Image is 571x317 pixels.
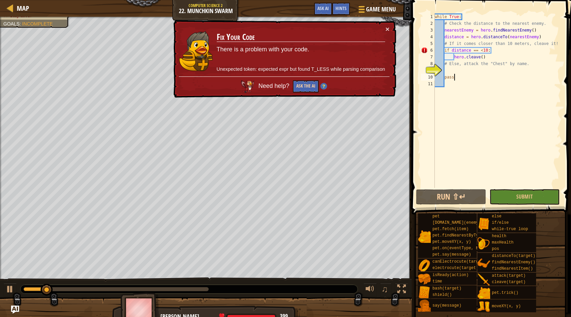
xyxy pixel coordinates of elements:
div: 4 [421,34,435,40]
img: portrait.png [418,273,431,285]
img: portrait.png [418,259,431,272]
div: 3 [421,27,435,34]
span: pet [432,214,440,219]
button: Game Menu [353,3,400,18]
span: electrocute(target) [432,266,478,270]
img: portrait.png [477,273,490,286]
p: Unexpected token: expected expr but found T_LESS while parsing comparison [217,66,385,73]
button: Submit [489,189,560,205]
span: bash(target) [432,286,461,291]
a: Map [13,4,29,13]
span: findNearestEnemy() [492,260,535,265]
button: Adjust volume [363,283,377,297]
span: Game Menu [366,5,396,14]
button: Ask AI [11,306,19,314]
img: portrait.png [418,286,431,299]
span: if/else [492,220,509,225]
div: 1 [421,13,435,20]
span: Map [17,4,29,13]
img: duck_tharin2.png [179,31,213,71]
span: findNearestItem() [492,266,533,271]
div: 2 [421,20,435,27]
img: portrait.png [477,287,490,300]
img: portrait.png [418,230,431,243]
span: while-true loop [492,227,528,231]
span: Hints [335,5,347,11]
div: 9 [421,67,435,74]
div: 5 [421,40,435,47]
div: 7 [421,54,435,60]
span: pet.say(message) [432,252,471,257]
span: pet.moveXY(x, y) [432,240,471,244]
span: cleave(target) [492,280,526,284]
img: portrait.png [477,217,490,230]
button: × [385,25,390,33]
span: Incomplete [22,21,53,27]
span: distanceTo(target) [492,254,535,258]
button: Run ⇧↵ [416,189,486,205]
span: pos [492,247,499,251]
div: 11 [421,81,435,87]
span: Need help? [258,83,291,89]
span: : [19,21,22,27]
p: There is a problem with your code. [217,45,385,54]
img: portrait.png [477,257,490,270]
span: maxHealth [492,240,514,245]
span: health [492,234,506,239]
span: Goals [3,21,19,27]
img: Hint [320,83,327,90]
span: shield() [432,293,452,297]
img: portrait.png [418,300,431,312]
span: pet.findNearestByType(type) [432,233,498,238]
div: 6 [421,47,435,54]
span: Ask AI [317,5,329,11]
span: pet.on(eventType, handler) [432,246,495,251]
span: canElectrocute(target) [432,259,485,264]
span: say(message) [432,303,461,308]
img: portrait.png [477,300,490,313]
div: 10 [421,74,435,81]
img: AI [241,80,254,92]
h3: Fix Your Code [217,33,385,42]
button: ⌘ + P: Play [3,283,17,297]
button: Toggle fullscreen [395,283,408,297]
span: moveXY(x, y) [492,304,521,309]
span: ♫ [381,284,388,294]
span: attack(target) [492,273,526,278]
span: pet.fetch(item) [432,227,469,231]
div: 8 [421,60,435,67]
button: Ask the AI [293,80,319,93]
span: [DOMAIN_NAME](enemy) [432,220,481,225]
span: pet.trick() [492,290,518,295]
span: else [492,214,502,219]
span: Submit [516,193,533,200]
button: ♫ [380,283,392,297]
button: Ask AI [314,3,332,15]
span: isReady(action) [432,273,469,277]
img: portrait.png [477,237,490,250]
span: time [432,279,442,284]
